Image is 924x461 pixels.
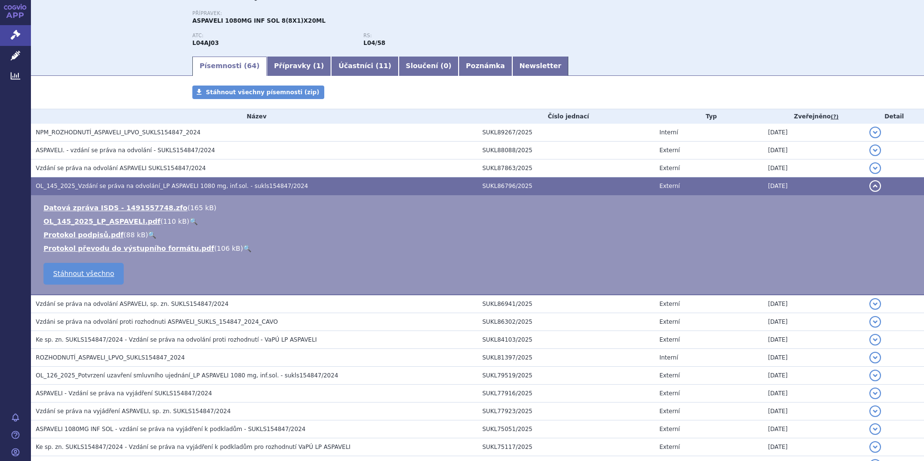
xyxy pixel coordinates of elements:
a: Sloučení (0) [399,57,459,76]
span: Externí [659,372,679,379]
strong: pegcetakoplan [363,40,385,46]
td: [DATE] [763,438,865,456]
td: SUKL89267/2025 [477,124,654,142]
td: [DATE] [763,349,865,367]
span: Externí [659,408,679,415]
a: Stáhnout všechno [43,263,124,285]
li: ( ) [43,230,914,240]
span: Externí [659,444,679,450]
th: Detail [865,109,924,124]
button: detail [869,298,881,310]
abbr: (?) [831,114,838,120]
button: detail [869,162,881,174]
span: Ke sp. zn. SUKLS154847/2024 - Vzdání se práva na vyjádření k podkladům pro rozhodnutí VaPÚ LP ASP... [36,444,350,450]
span: ASPAVELI 1080MG INF SOL - vzdání se práva na vyjádření k podkladům - SUKLS154847/2024 [36,426,305,432]
a: Písemnosti (64) [192,57,267,76]
td: [DATE] [763,159,865,177]
a: Protokol převodu do výstupního formátu.pdf [43,245,214,252]
td: SUKL87863/2025 [477,159,654,177]
span: 1 [316,62,321,70]
td: [DATE] [763,177,865,195]
span: Externí [659,165,679,172]
th: Zveřejněno [763,109,865,124]
a: Protokol podpisů.pdf [43,231,124,239]
a: 🔍 [243,245,251,252]
button: detail [869,127,881,138]
a: Poznámka [459,57,512,76]
button: detail [869,352,881,363]
a: Stáhnout všechny písemnosti (zip) [192,86,324,99]
span: Externí [659,336,679,343]
span: ASPAVELI 1080MG INF SOL 8(8X1)X20ML [192,17,326,24]
span: ROZHODNUTÍ_ASPAVELI_LPVO_SUKLS154847_2024 [36,354,185,361]
span: Externí [659,301,679,307]
td: [DATE] [763,385,865,403]
td: SUKL84103/2025 [477,331,654,349]
th: Číslo jednací [477,109,654,124]
span: ASPAVELI. - vzdání se práva na odvolání - SUKLS154847/2024 [36,147,215,154]
span: Vzdání se práva na vyjádření ASPAVELI, sp. zn. SUKLS154847/2024 [36,408,231,415]
strong: PEGCETAKOPLAN [192,40,219,46]
span: 106 kB [217,245,241,252]
button: detail [869,334,881,346]
span: Vzdání se práva na odvolání ASPAVELI SUKLS154847/2024 [36,165,206,172]
button: detail [869,316,881,328]
td: SUKL79519/2025 [477,367,654,385]
span: OL_126_2025_Potvrzení uzavření smluvního ujednání_LP ASPAVELI 1080 mg, inf.sol. - sukls154847/2024 [36,372,338,379]
a: Newsletter [512,57,569,76]
td: [DATE] [763,313,865,331]
span: OL_145_2025_Vzdání se práva na odvolání_LP ASPAVELI 1080 mg, inf.sol. - sukls154847/2024 [36,183,308,189]
li: ( ) [43,203,914,213]
a: 🔍 [189,217,198,225]
p: RS: [363,33,525,39]
button: detail [869,441,881,453]
li: ( ) [43,244,914,253]
td: [DATE] [763,295,865,313]
button: detail [869,405,881,417]
span: 11 [379,62,388,70]
a: 🔍 [148,231,156,239]
span: 64 [247,62,256,70]
td: SUKL77923/2025 [477,403,654,420]
td: SUKL77916/2025 [477,385,654,403]
td: SUKL86796/2025 [477,177,654,195]
td: [DATE] [763,142,865,159]
span: Stáhnout všechny písemnosti (zip) [206,89,319,96]
span: Interní [659,129,678,136]
button: detail [869,144,881,156]
p: Přípravek: [192,11,534,16]
span: NPM_ROZHODNUTÍ_ASPAVELI_LPVO_SUKLS154847_2024 [36,129,201,136]
button: detail [869,180,881,192]
a: Přípravky (1) [267,57,331,76]
td: SUKL88088/2025 [477,142,654,159]
span: 110 kB [163,217,187,225]
td: [DATE] [763,403,865,420]
span: Externí [659,318,679,325]
a: Datová zpráva ISDS - 1491557748.zfo [43,204,188,212]
td: [DATE] [763,331,865,349]
th: Název [31,109,477,124]
td: SUKL86941/2025 [477,295,654,313]
a: OL_145_2025_LP_ASPAVELI.pdf [43,217,160,225]
span: Vzdání se práva na odvolání ASPAVELI, sp. zn. SUKLS154847/2024 [36,301,229,307]
p: ATC: [192,33,354,39]
span: Vzdáni se práva na odvolání proti rozhodnuti ASPAVELI_SUKLS_154847_2024_CAVO [36,318,278,325]
td: [DATE] [763,420,865,438]
a: Účastníci (11) [331,57,398,76]
span: Externí [659,390,679,397]
span: 88 kB [126,231,145,239]
span: 0 [444,62,448,70]
th: Typ [654,109,763,124]
span: Externí [659,147,679,154]
td: SUKL75051/2025 [477,420,654,438]
span: Externí [659,426,679,432]
td: SUKL75117/2025 [477,438,654,456]
td: SUKL81397/2025 [477,349,654,367]
span: ASPAVELI - Vzdání se práva na vyjádření SUKLS154847/2024 [36,390,212,397]
span: Externí [659,183,679,189]
button: detail [869,423,881,435]
td: SUKL86302/2025 [477,313,654,331]
td: [DATE] [763,367,865,385]
button: detail [869,388,881,399]
button: detail [869,370,881,381]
